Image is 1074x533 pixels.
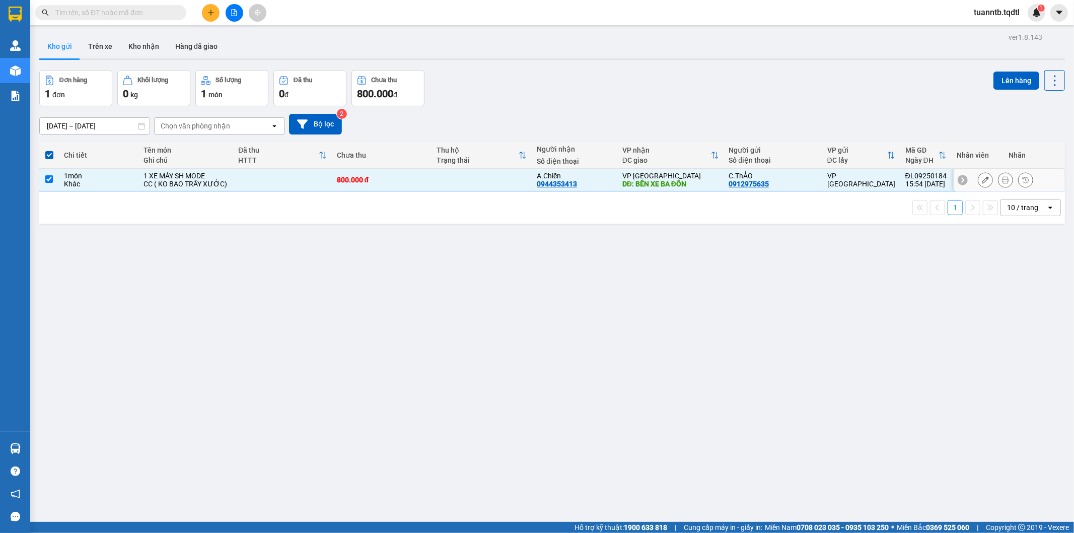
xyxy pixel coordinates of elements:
[622,172,719,180] div: VP [GEOGRAPHIC_DATA]
[617,142,724,169] th: Toggle SortBy
[64,180,133,188] div: Khác
[39,70,112,106] button: Đơn hàng1đơn
[144,180,228,188] div: CC ( KO BAO TRẦY XƯỚC)
[270,122,278,130] svg: open
[254,9,261,16] span: aim
[130,91,138,99] span: kg
[11,512,20,521] span: message
[249,4,266,22] button: aim
[729,180,769,188] div: 0912975635
[238,146,318,154] div: Đã thu
[729,146,817,154] div: Người gửi
[207,9,214,16] span: plus
[52,91,65,99] span: đơn
[905,180,947,188] div: 15:54 [DATE]
[926,523,969,531] strong: 0369 525 060
[11,489,20,499] span: notification
[45,88,50,100] span: 1
[905,172,947,180] div: ĐL09250184
[948,200,963,215] button: 1
[144,172,228,180] div: 1 XE MÁY SH MODE
[55,7,174,18] input: Tìm tên, số ĐT hoặc mã đơn
[537,172,612,180] div: A.Chiến
[144,156,228,164] div: Ghi chú
[337,151,427,159] div: Chưa thu
[1050,4,1068,22] button: caret-down
[233,142,331,169] th: Toggle SortBy
[978,172,993,187] div: Sửa đơn hàng
[765,522,889,533] span: Miền Nam
[137,77,168,84] div: Khối lượng
[905,156,939,164] div: Ngày ĐH
[64,172,133,180] div: 1 món
[1039,5,1043,12] span: 1
[1032,8,1041,17] img: icon-new-feature
[10,91,21,101] img: solution-icon
[208,91,223,99] span: món
[357,88,393,100] span: 800.000
[201,88,206,100] span: 1
[827,156,887,164] div: ĐC lấy
[675,522,676,533] span: |
[289,114,342,135] button: Bộ lọc
[167,34,226,58] button: Hàng đã giao
[1038,5,1045,12] sup: 1
[39,34,80,58] button: Kho gửi
[1018,524,1025,531] span: copyright
[993,72,1039,90] button: Lên hàng
[42,9,49,16] span: search
[1009,151,1059,159] div: Nhãn
[622,180,719,188] div: DĐ: BẾN XE BA ĐỒN
[957,151,998,159] div: Nhân viên
[575,522,667,533] span: Hỗ trợ kỹ thuật:
[1055,8,1064,17] span: caret-down
[10,65,21,76] img: warehouse-icon
[40,118,150,134] input: Select a date range.
[273,70,346,106] button: Đã thu0đ
[684,522,762,533] span: Cung cấp máy in - giấy in:
[729,156,817,164] div: Số điện thoại
[231,9,238,16] span: file-add
[195,70,268,106] button: Số lượng1món
[202,4,220,22] button: plus
[284,91,289,99] span: đ
[337,176,427,184] div: 800.000 đ
[11,467,20,476] span: question-circle
[822,142,900,169] th: Toggle SortBy
[123,88,128,100] span: 0
[897,522,969,533] span: Miền Bắc
[337,109,347,119] sup: 2
[622,156,711,164] div: ĐC giao
[294,77,312,84] div: Đã thu
[117,70,190,106] button: Khối lượng0kg
[437,146,519,154] div: Thu hộ
[9,7,22,22] img: logo-vxr
[1046,204,1054,212] svg: open
[393,91,397,99] span: đ
[59,77,87,84] div: Đơn hàng
[827,172,895,188] div: VP [GEOGRAPHIC_DATA]
[905,146,939,154] div: Mã GD
[10,443,21,454] img: warehouse-icon
[372,77,397,84] div: Chưa thu
[144,146,228,154] div: Tên món
[537,157,612,165] div: Số điện thoại
[537,180,577,188] div: 0944353413
[437,156,519,164] div: Trạng thái
[900,142,952,169] th: Toggle SortBy
[120,34,167,58] button: Kho nhận
[977,522,978,533] span: |
[10,40,21,51] img: warehouse-icon
[1009,32,1042,43] div: ver 1.8.143
[797,523,889,531] strong: 0708 023 035 - 0935 103 250
[729,172,817,180] div: C.ThẢO
[161,121,230,131] div: Chọn văn phòng nhận
[432,142,532,169] th: Toggle SortBy
[624,523,667,531] strong: 1900 633 818
[279,88,284,100] span: 0
[351,70,424,106] button: Chưa thu800.000đ
[226,4,243,22] button: file-add
[827,146,887,154] div: VP gửi
[64,151,133,159] div: Chi tiết
[1007,203,1038,213] div: 10 / trang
